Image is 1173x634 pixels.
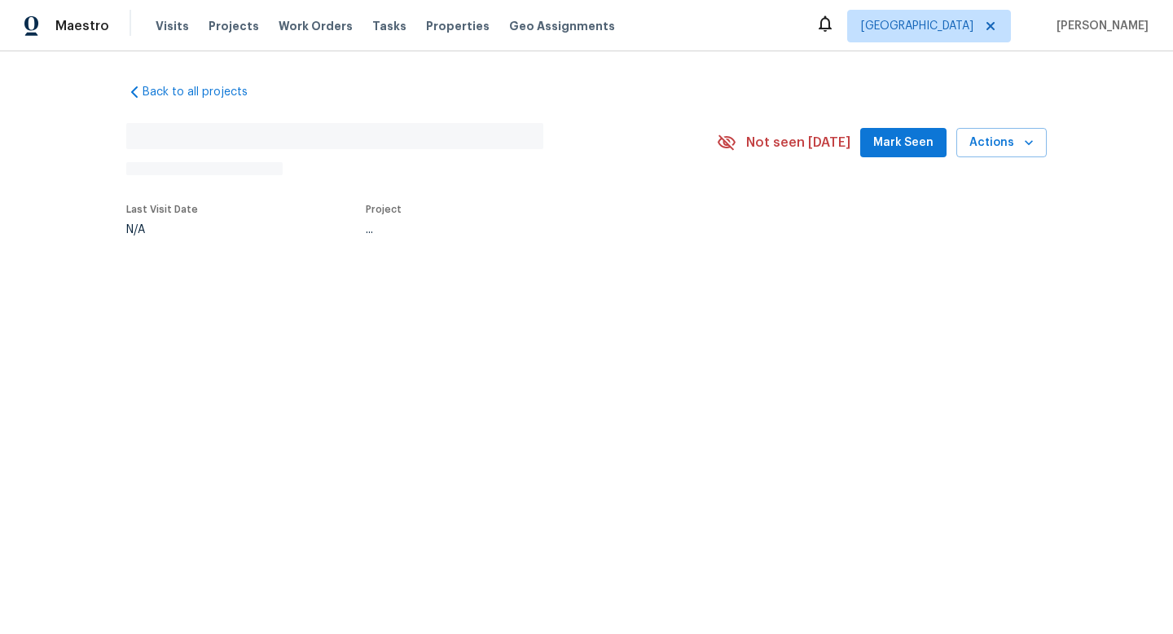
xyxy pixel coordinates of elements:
[55,18,109,34] span: Maestro
[1050,18,1149,34] span: [PERSON_NAME]
[279,18,353,34] span: Work Orders
[426,18,490,34] span: Properties
[873,133,934,153] span: Mark Seen
[366,224,679,236] div: ...
[969,133,1034,153] span: Actions
[156,18,189,34] span: Visits
[746,134,850,151] span: Not seen [DATE]
[372,20,406,32] span: Tasks
[209,18,259,34] span: Projects
[860,128,947,158] button: Mark Seen
[956,128,1047,158] button: Actions
[126,224,198,236] div: N/A
[366,205,402,214] span: Project
[861,18,973,34] span: [GEOGRAPHIC_DATA]
[509,18,615,34] span: Geo Assignments
[126,84,283,100] a: Back to all projects
[126,205,198,214] span: Last Visit Date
